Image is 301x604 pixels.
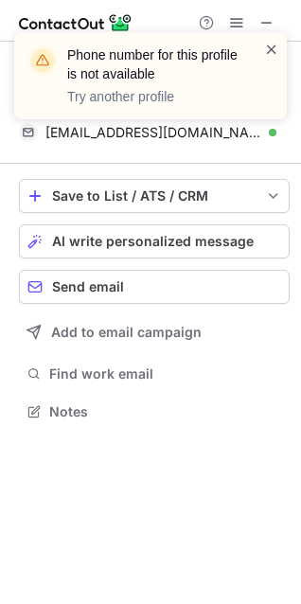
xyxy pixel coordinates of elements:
[27,45,58,76] img: warning
[19,270,290,304] button: Send email
[67,87,241,106] p: Try another profile
[19,361,290,387] button: Find work email
[19,399,290,425] button: Notes
[52,279,124,294] span: Send email
[52,188,257,204] div: Save to List / ATS / CRM
[49,403,282,420] span: Notes
[67,45,241,83] header: Phone number for this profile is not available
[19,224,290,258] button: AI write personalized message
[19,315,290,349] button: Add to email campaign
[52,234,254,249] span: AI write personalized message
[19,11,133,34] img: ContactOut v5.3.10
[51,325,202,340] span: Add to email campaign
[19,179,290,213] button: save-profile-one-click
[49,365,282,382] span: Find work email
